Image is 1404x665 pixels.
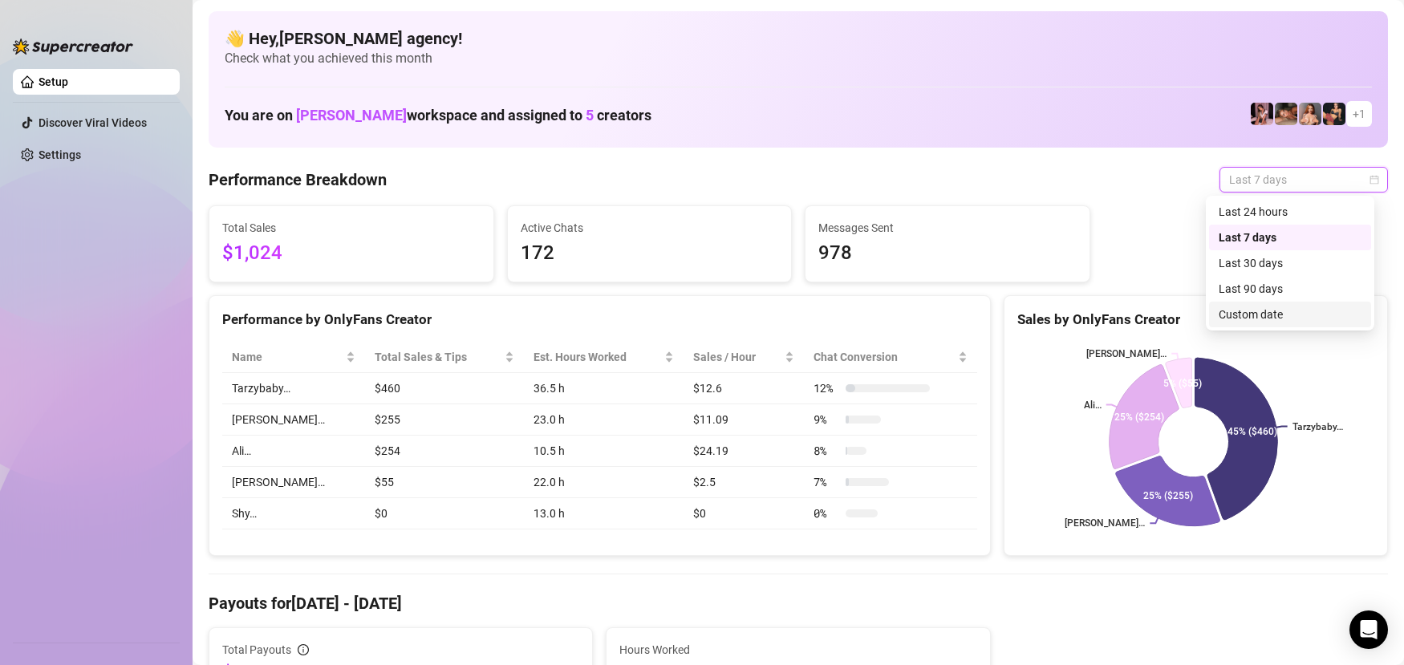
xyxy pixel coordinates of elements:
td: $2.5 [684,467,804,498]
td: Tarzybaby… [222,373,365,404]
div: Open Intercom Messenger [1349,610,1388,649]
td: 23.0 h [524,404,684,436]
span: 5 [586,107,594,124]
th: Sales / Hour [684,342,804,373]
td: $55 [365,467,524,498]
div: Est. Hours Worked [534,348,661,366]
td: $0 [365,498,524,529]
td: 22.0 h [524,467,684,498]
img: Keelie [1251,103,1273,125]
span: Active Chats [521,219,779,237]
a: Settings [39,148,81,161]
span: Messages Sent [818,219,1077,237]
td: $255 [365,404,524,436]
span: Name [232,348,343,366]
span: Total Sales [222,219,481,237]
td: [PERSON_NAME]… [222,404,365,436]
div: Performance by OnlyFans Creator [222,309,977,330]
div: Sales by OnlyFans Creator [1017,309,1374,330]
div: Last 24 hours [1219,203,1361,221]
text: [PERSON_NAME]… [1086,348,1167,359]
td: Ali… [222,436,365,467]
span: $1,024 [222,238,481,269]
a: Setup [39,75,68,88]
td: 10.5 h [524,436,684,467]
span: 9 % [814,411,839,428]
div: Last 90 days [1219,280,1361,298]
img: Ali [1275,103,1297,125]
span: Check what you achieved this month [225,50,1372,67]
td: 13.0 h [524,498,684,529]
span: Chat Conversion [814,348,954,366]
text: [PERSON_NAME]… [1065,518,1145,529]
span: 172 [521,238,779,269]
span: info-circle [298,644,309,655]
img: logo-BBDzfeDw.svg [13,39,133,55]
span: 8 % [814,442,839,460]
td: $24.19 [684,436,804,467]
span: [PERSON_NAME] [296,107,407,124]
div: Last 24 hours [1209,199,1371,225]
h4: Payouts for [DATE] - [DATE] [209,592,1388,614]
td: 36.5 h [524,373,684,404]
img: Tarzybaby [1299,103,1321,125]
div: Last 7 days [1219,229,1361,246]
h4: 👋 Hey, [PERSON_NAME] agency ! [225,27,1372,50]
span: Total Sales & Tips [375,348,501,366]
span: Hours Worked [619,641,976,659]
td: $254 [365,436,524,467]
td: $460 [365,373,524,404]
td: $11.09 [684,404,804,436]
td: $0 [684,498,804,529]
span: Sales / Hour [693,348,781,366]
h1: You are on workspace and assigned to creators [225,107,651,124]
h4: Performance Breakdown [209,168,387,191]
td: Shy… [222,498,365,529]
td: $12.6 [684,373,804,404]
text: Tarzybaby… [1292,421,1343,432]
div: Last 90 days [1209,276,1371,302]
a: Discover Viral Videos [39,116,147,129]
td: [PERSON_NAME]… [222,467,365,498]
div: Last 7 days [1209,225,1371,250]
span: 978 [818,238,1077,269]
span: 0 % [814,505,839,522]
div: Custom date [1209,302,1371,327]
span: Total Payouts [222,641,291,659]
span: Last 7 days [1229,168,1378,192]
div: Custom date [1219,306,1361,323]
div: Last 30 days [1209,250,1371,276]
th: Chat Conversion [804,342,976,373]
span: calendar [1370,175,1379,184]
text: Ali… [1084,399,1102,411]
span: + 1 [1353,105,1365,123]
span: 7 % [814,473,839,491]
img: Maria [1323,103,1345,125]
span: 12 % [814,379,839,397]
div: Last 30 days [1219,254,1361,272]
th: Name [222,342,365,373]
th: Total Sales & Tips [365,342,524,373]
